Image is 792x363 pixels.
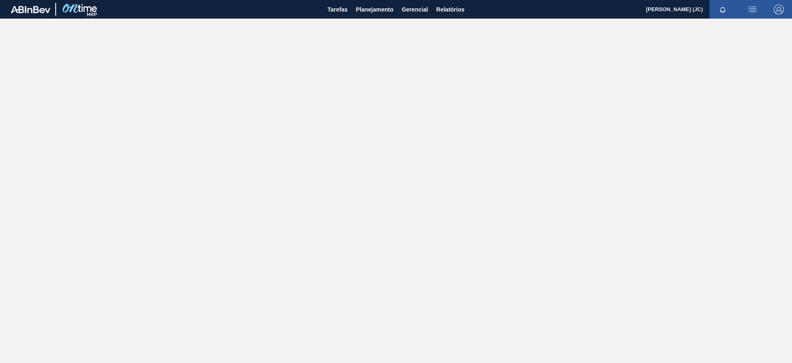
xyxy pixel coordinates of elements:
img: Logout [774,5,784,14]
img: userActions [747,5,757,14]
span: Planejamento [356,5,394,14]
span: Relatórios [436,5,464,14]
span: Tarefas [328,5,348,14]
span: Gerencial [402,5,428,14]
img: TNhmsLtSVTkK8tSr43FrP2fwEKptu5GPRR3wAAAABJRU5ErkJggg== [11,6,50,13]
button: Notificações [709,4,736,15]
